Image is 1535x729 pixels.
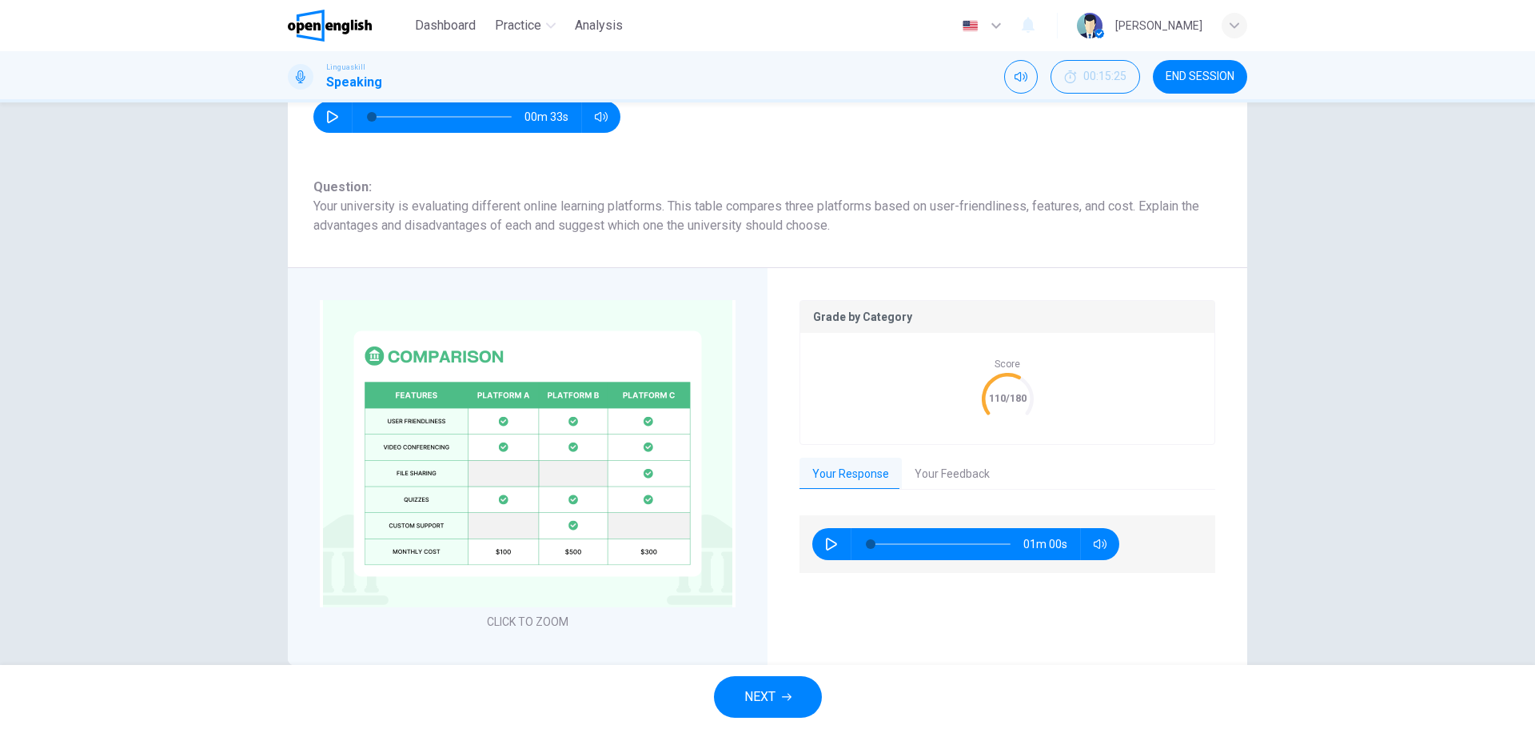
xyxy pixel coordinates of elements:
text: 110/180 [989,392,1027,404]
button: Analysis [568,11,629,40]
span: Score [995,358,1020,370]
img: Profile picture [1077,13,1102,38]
button: Your Feedback [902,458,1003,491]
span: 00:15:25 [1083,70,1126,83]
button: END SESSION [1153,60,1247,94]
h1: Speaking [326,73,382,92]
span: Dashboard [415,16,476,35]
span: Analysis [575,16,623,35]
a: OpenEnglish logo [288,10,409,42]
span: END SESSION [1166,70,1234,83]
button: NEXT [714,676,822,718]
span: Your university is evaluating different online learning platforms. This table compares three plat... [313,197,1222,235]
span: 01m 00s [1023,528,1080,560]
button: Practice [488,11,562,40]
img: OpenEnglish logo [288,10,372,42]
span: NEXT [744,686,775,708]
button: CLICK TO ZOOM [480,611,575,633]
span: Practice [495,16,541,35]
span: 00m 33s [524,101,581,133]
div: Question : [313,178,1222,197]
div: Mute [1004,60,1038,94]
div: Hide [1051,60,1140,94]
img: en [960,20,980,32]
button: Your Response [799,458,902,491]
button: Dashboard [409,11,482,40]
img: undefined [320,300,736,607]
button: 00:15:25 [1051,60,1140,94]
div: basic tabs example [799,458,1215,491]
div: [PERSON_NAME] [1115,16,1202,35]
span: Linguaskill [326,62,365,73]
p: Grade by Category [813,310,1202,323]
